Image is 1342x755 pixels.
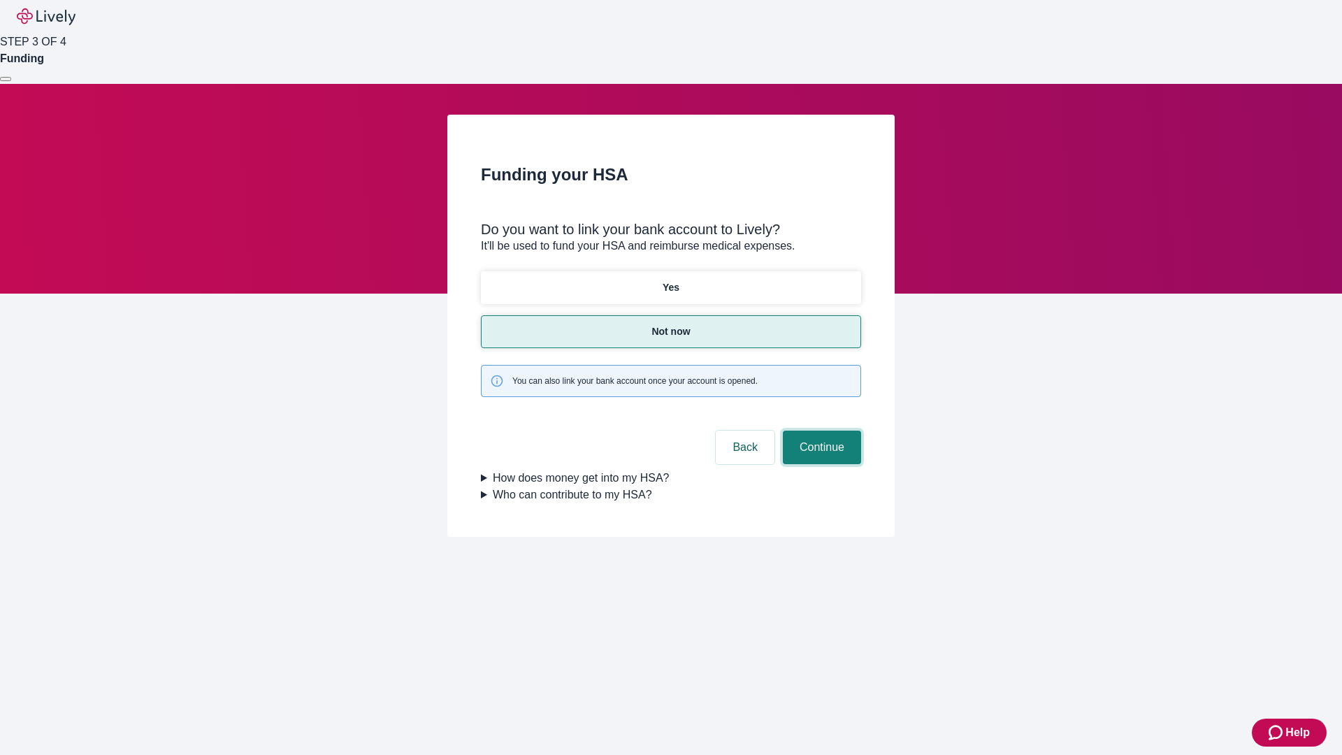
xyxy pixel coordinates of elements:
button: Not now [481,315,861,348]
div: Do you want to link your bank account to Lively? [481,221,861,238]
span: Help [1285,724,1310,741]
svg: Zendesk support icon [1269,724,1285,741]
button: Continue [783,431,861,464]
img: Lively [17,8,75,25]
p: Yes [663,280,679,295]
p: Not now [651,324,690,339]
button: Zendesk support iconHelp [1252,719,1327,747]
summary: How does money get into my HSA? [481,470,861,487]
p: It'll be used to fund your HSA and reimburse medical expenses. [481,238,861,254]
span: You can also link your bank account once your account is opened. [512,375,758,387]
h2: Funding your HSA [481,162,861,187]
summary: Who can contribute to my HSA? [481,487,861,503]
button: Back [716,431,774,464]
button: Yes [481,271,861,304]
